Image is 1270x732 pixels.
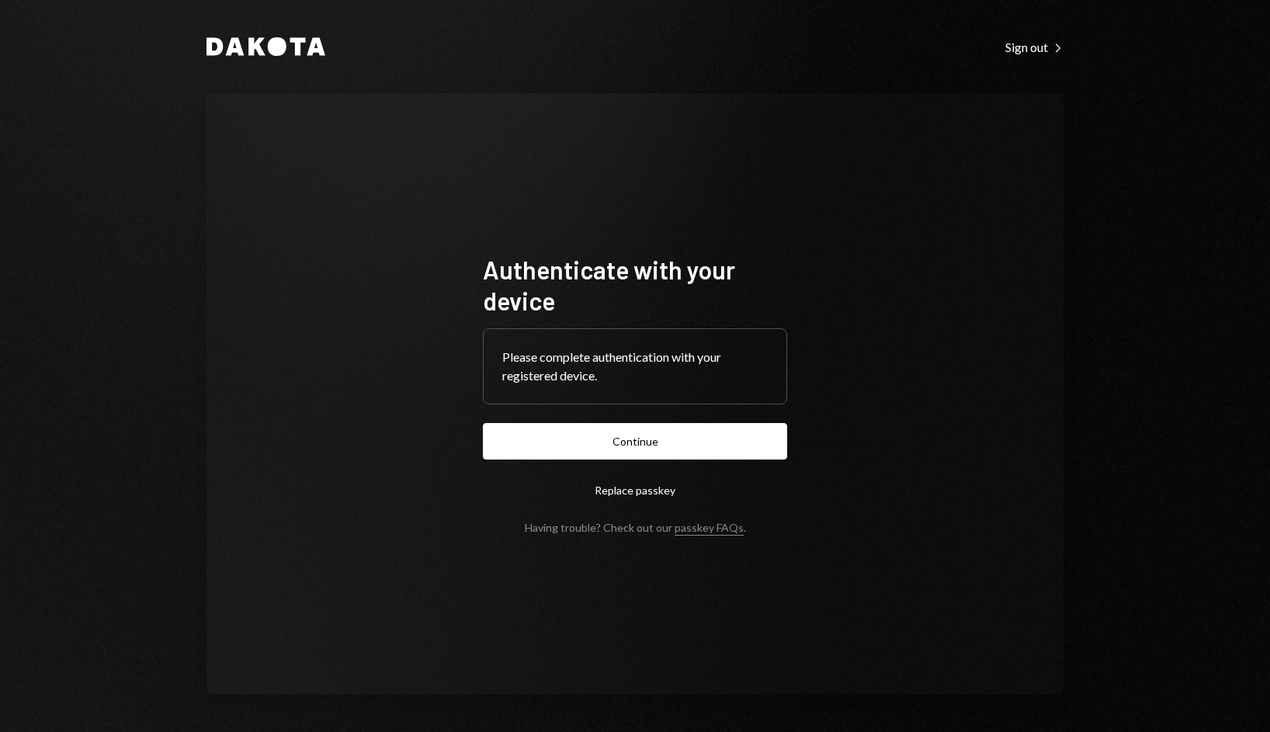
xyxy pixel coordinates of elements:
h1: Authenticate with your device [483,254,787,316]
div: Having trouble? Check out our . [525,521,746,534]
button: Continue [483,423,787,460]
a: passkey FAQs [675,521,744,536]
div: Sign out [1005,40,1064,55]
button: Replace passkey [483,472,787,508]
a: Sign out [1005,38,1064,55]
div: Please complete authentication with your registered device. [502,348,768,385]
